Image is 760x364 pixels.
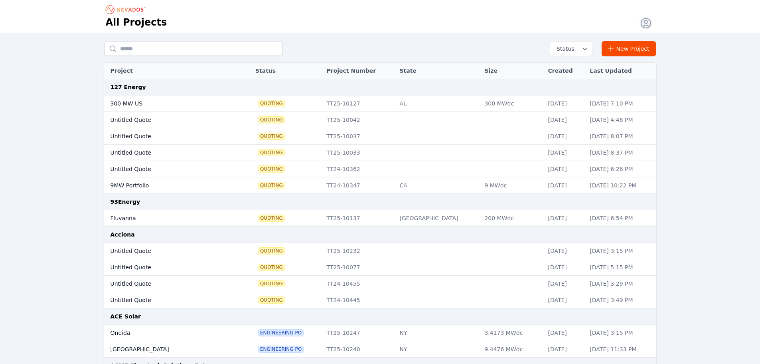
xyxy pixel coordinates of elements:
tr: 9MW PortfolioQuotingTT24-10347CA9 MWdc[DATE][DATE] 10:22 PM [104,177,656,194]
th: State [395,63,480,79]
td: Untitled Quote [104,276,231,292]
td: 9.4476 MWdc [480,341,544,358]
td: Untitled Quote [104,145,231,161]
td: [DATE] [544,292,586,308]
td: [DATE] [544,259,586,276]
td: [DATE] [544,341,586,358]
td: CA [395,177,480,194]
td: 3.4173 MWdc [480,325,544,341]
span: Quoting [259,166,284,172]
span: Engineering PO [259,330,303,336]
td: [DATE] [544,95,586,112]
td: [DATE] [544,128,586,145]
span: Quoting [259,100,284,107]
th: Project [104,63,231,79]
td: Untitled Quote [104,292,231,308]
span: Quoting [259,297,284,303]
td: 200 MWdc [480,210,544,227]
span: Quoting [259,117,284,123]
td: TT24-10362 [322,161,395,177]
span: Quoting [259,280,284,287]
td: [DATE] 6:54 PM [586,210,656,227]
td: Acciona [104,227,656,243]
td: Untitled Quote [104,112,231,128]
tr: Untitled QuoteQuotingTT24-10362[DATE][DATE] 6:26 PM [104,161,656,177]
td: [DATE] [544,161,586,177]
td: [DATE] 4:48 PM [586,112,656,128]
span: Status [553,45,574,53]
td: TT25-10137 [322,210,395,227]
td: [DATE] [544,243,586,259]
td: TT25-10232 [322,243,395,259]
tr: Untitled QuoteQuotingTT25-10232[DATE][DATE] 3:15 PM [104,243,656,259]
span: Quoting [259,149,284,156]
td: [DATE] 3:15 PM [586,243,656,259]
td: AL [395,95,480,112]
tr: [GEOGRAPHIC_DATA]Engineering POTT25-10240NY9.4476 MWdc[DATE][DATE] 11:33 PM [104,341,656,358]
td: Untitled Quote [104,243,231,259]
td: TT24-10445 [322,292,395,308]
th: Size [480,63,544,79]
td: [DATE] 8:07 PM [586,128,656,145]
tr: Untitled QuoteQuotingTT25-10037[DATE][DATE] 8:07 PM [104,128,656,145]
th: Last Updated [586,63,656,79]
td: 9 MWdc [480,177,544,194]
td: Untitled Quote [104,161,231,177]
td: [DATE] 3:49 PM [586,292,656,308]
td: [DATE] 8:37 PM [586,145,656,161]
td: 127 Energy [104,79,656,95]
span: Quoting [259,133,284,139]
td: TT25-10240 [322,341,395,358]
td: TT25-10037 [322,128,395,145]
td: [DATE] [544,112,586,128]
th: Status [251,63,323,79]
span: Quoting [259,215,284,221]
nav: Breadcrumb [106,3,148,16]
a: New Project [602,41,656,56]
td: 300 MW US [104,95,231,112]
td: TT24-10347 [322,177,395,194]
td: NY [395,325,480,341]
td: [DATE] [544,276,586,292]
tr: 300 MW USQuotingTT25-10127AL300 MWdc[DATE][DATE] 7:10 PM [104,95,656,112]
td: Oneida [104,325,231,341]
td: [DATE] 3:29 PM [586,276,656,292]
td: 93Energy [104,194,656,210]
td: TT25-10077 [322,259,395,276]
td: TT25-10247 [322,325,395,341]
td: [DATE] 3:15 PM [586,325,656,341]
span: Quoting [259,248,284,254]
td: [DATE] 6:26 PM [586,161,656,177]
td: TT25-10042 [322,112,395,128]
span: Quoting [259,182,284,189]
tr: Untitled QuoteQuotingTT25-10077[DATE][DATE] 5:15 PM [104,259,656,276]
button: Status [550,42,592,56]
span: Engineering PO [259,346,303,352]
span: Quoting [259,264,284,271]
td: Untitled Quote [104,128,231,145]
th: Created [544,63,586,79]
td: [DATE] [544,145,586,161]
h1: All Projects [106,16,167,29]
td: Fluvanna [104,210,231,227]
td: [DATE] 10:22 PM [586,177,656,194]
th: Project Number [322,63,395,79]
tr: OneidaEngineering POTT25-10247NY3.4173 MWdc[DATE][DATE] 3:15 PM [104,325,656,341]
td: TT24-10455 [322,276,395,292]
td: [DATE] 5:15 PM [586,259,656,276]
td: TT25-10033 [322,145,395,161]
td: [DATE] [544,177,586,194]
td: [DATE] 7:10 PM [586,95,656,112]
tr: Untitled QuoteQuotingTT25-10033[DATE][DATE] 8:37 PM [104,145,656,161]
td: [GEOGRAPHIC_DATA] [395,210,480,227]
td: ACE Solar [104,308,656,325]
td: 300 MWdc [480,95,544,112]
td: [DATE] [544,325,586,341]
tr: FluvannaQuotingTT25-10137[GEOGRAPHIC_DATA]200 MWdc[DATE][DATE] 6:54 PM [104,210,656,227]
td: Untitled Quote [104,259,231,276]
td: TT25-10127 [322,95,395,112]
tr: Untitled QuoteQuotingTT25-10042[DATE][DATE] 4:48 PM [104,112,656,128]
td: 9MW Portfolio [104,177,231,194]
td: [DATE] [544,210,586,227]
tr: Untitled QuoteQuotingTT24-10445[DATE][DATE] 3:49 PM [104,292,656,308]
